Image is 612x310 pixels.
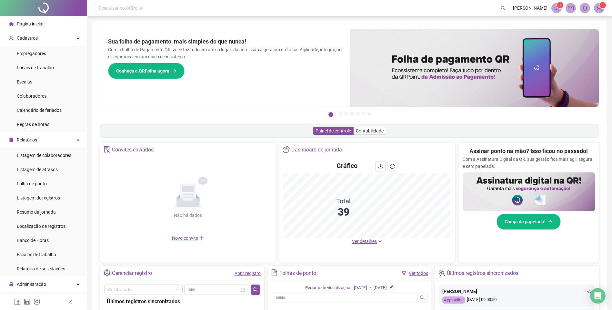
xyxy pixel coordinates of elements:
[559,3,561,7] span: 1
[378,164,383,169] span: download
[17,122,49,127] span: Regras de horas
[497,214,561,230] button: Chega de papelada!
[352,239,377,244] span: Ver detalhes
[378,239,382,243] span: down
[368,112,371,115] button: 7
[235,271,261,276] a: Abrir registro
[420,295,425,300] span: search
[172,236,204,241] span: Novo convite
[158,212,218,219] div: Não há dados
[463,172,595,211] img: banner%2F02c71560-61a6-44d4-94b9-c8ab97240462.png
[356,128,384,133] span: Contabilidade
[339,112,342,115] button: 2
[352,239,382,244] a: Ver detalhes down
[469,147,588,156] h2: Assinar ponto na mão? Isso ficou no passado!
[356,112,359,115] button: 5
[305,285,351,291] div: Período de visualização:
[104,269,110,276] span: setting
[350,29,599,107] img: banner%2F8d14a306-6205-4263-8e5b-06e9a85ad873.png
[9,36,14,40] span: user-add
[316,128,351,133] span: Painel de controle
[17,238,49,243] span: Banco de Horas
[112,144,154,155] div: Convites enviados
[108,46,342,60] p: Com a Folha de Pagamento QR, você faz tudo em um só lugar: da admissão à geração da folha. Agilid...
[112,268,152,279] div: Gerenciar registro
[291,144,342,155] div: Dashboard de jornada
[17,282,46,287] span: Administração
[389,285,394,289] span: edit
[17,35,38,41] span: Cadastros
[602,3,604,7] span: 1
[350,112,354,115] button: 4
[336,161,357,170] h4: Gráfico
[568,5,574,11] span: mail
[17,167,58,172] span: Listagem de atrasos
[409,271,428,276] a: Ver todos
[104,146,110,153] span: solution
[17,108,62,113] span: Calendário de feriados
[199,235,204,240] span: plus
[17,252,56,257] span: Escalas de trabalho
[17,137,37,142] span: Relatórios
[17,181,47,186] span: Folha de ponto
[374,285,387,291] div: [DATE]
[108,37,342,46] h2: Sua folha de pagamento, mais simples do que nunca!
[328,112,333,117] button: 1
[390,164,395,169] span: reload
[554,5,559,11] span: notification
[17,195,60,200] span: Listagem de registros
[548,219,553,224] span: arrow-right
[17,93,46,99] span: Colaboradores
[34,298,40,305] span: instagram
[17,209,56,215] span: Resumo da jornada
[108,63,185,79] button: Conheça a QRFolha agora
[442,288,592,295] div: [PERSON_NAME]
[402,271,406,276] span: filter
[362,112,365,115] button: 6
[17,21,43,26] span: Página inicial
[9,282,14,286] span: lock
[463,156,595,170] p: Com a Assinatura Digital da QR, sua gestão fica mais ágil, segura e sem papelada.
[253,287,258,292] span: search
[438,269,445,276] span: team
[271,269,278,276] span: file-text
[116,67,169,74] span: Conheça a QRFolha agora
[17,153,71,158] span: Listagem de colaboradores
[172,69,176,73] span: arrow-right
[590,288,606,304] div: Open Intercom Messenger
[17,79,32,84] span: Escalas
[370,285,371,291] div: -
[68,300,73,305] span: left
[587,289,592,294] span: eye
[17,224,65,229] span: Localização de registros
[442,296,592,304] div: [DATE] 09:03:50
[557,2,563,8] sup: 1
[599,2,606,8] sup: Atualize o seu contato no menu Meus Dados
[345,112,348,115] button: 3
[17,266,65,271] span: Relatório de solicitações
[9,22,14,26] span: home
[354,285,367,291] div: [DATE]
[582,5,588,11] span: bell
[283,146,289,153] span: pie-chart
[447,268,518,279] div: Últimos registros sincronizados
[513,5,547,12] span: [PERSON_NAME]
[17,51,46,56] span: Empregadores
[279,268,316,279] div: Folhas de ponto
[14,298,21,305] span: facebook
[17,65,54,70] span: Locais de trabalho
[442,296,465,304] div: App online
[594,3,604,13] img: 49185
[505,218,546,225] span: Chega de papelada!
[24,298,30,305] span: linkedin
[501,6,506,11] span: search
[9,138,14,142] span: file
[107,297,257,305] div: Últimos registros sincronizados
